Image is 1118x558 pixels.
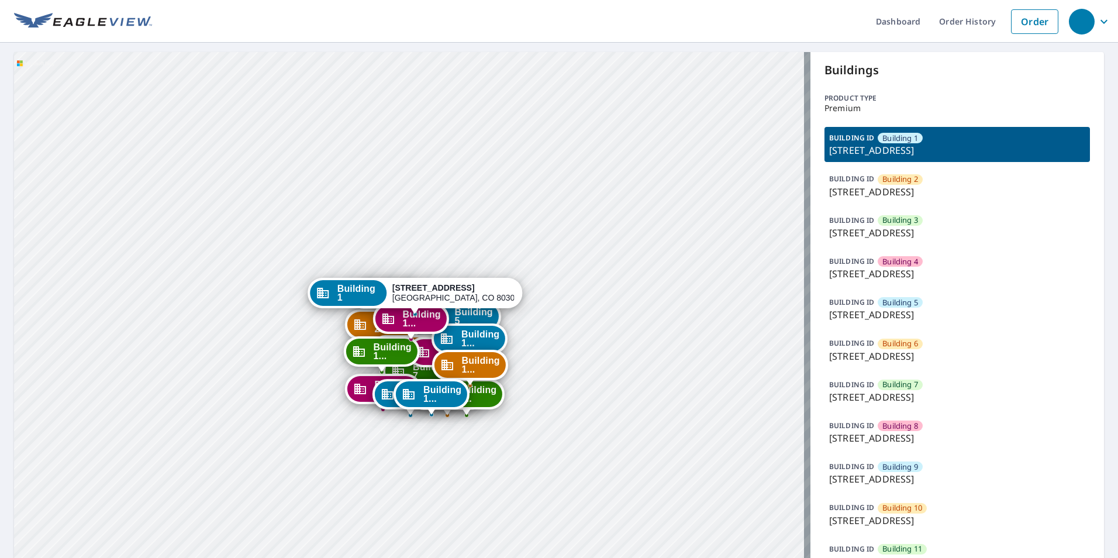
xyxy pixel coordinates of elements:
p: [STREET_ADDRESS] [829,185,1085,199]
p: Buildings [824,61,1090,79]
p: [STREET_ADDRESS] [829,267,1085,281]
span: Building 6 [882,338,918,349]
div: Dropped pin, building Building 15, Commercial property, 3195 Westwood Court Boulder, CO 80304 [344,336,420,373]
span: Building 1... [461,330,499,347]
div: Dropped pin, building Building 17, Commercial property, 3195 Westwood Court Boulder, CO 80304 [394,379,470,415]
span: Building 9 [882,461,918,473]
p: BUILDING ID [829,502,874,512]
span: Building 11 [882,543,922,554]
div: [GEOGRAPHIC_DATA], CO 80304 [392,283,514,303]
span: Building 5 [882,297,918,308]
div: Dropped pin, building Building 9, Commercial property, 3195 Westwood Court Boulder, CO 80304 [372,379,448,415]
div: Dropped pin, building Building 14, Commercial property, 3195 Westwood Court Boulder, CO 80304 [432,350,508,386]
span: Building 10 [882,502,922,514]
p: BUILDING ID [829,133,874,143]
p: [STREET_ADDRESS] [829,349,1085,363]
div: Dropped pin, building Building 2, Commercial property, 3195 Westwood Court Boulder, CO 80304 [345,309,421,346]
span: Building 1... [403,310,441,328]
div: Dropped pin, building Building 5, Commercial property, 3195 Westwood Court Boulder, CO 80304 [425,301,501,337]
p: [STREET_ADDRESS] [829,472,1085,486]
span: Building 5 [455,308,493,325]
div: Dropped pin, building Building 16, Commercial property, 3195 Westwood Court Boulder, CO 80304 [373,304,449,340]
p: [STREET_ADDRESS] [829,514,1085,528]
p: BUILDING ID [829,421,874,430]
span: Building 3 [882,215,918,226]
span: Building 1... [423,385,461,403]
span: Building 8 [882,421,918,432]
span: Building 4 [882,256,918,267]
p: BUILDING ID [829,256,874,266]
p: BUILDING ID [829,544,874,554]
div: Dropped pin, building Building 7, Commercial property, 3195 Westwood Court Boulder, CO 80304 [383,356,459,392]
strong: [STREET_ADDRESS] [392,283,475,292]
div: Dropped pin, building Building 6, Commercial property, 3195 Westwood Court Boulder, CO 80304 [371,335,447,371]
div: Dropped pin, building Building 1, Commercial property, 3195 Westwood Court Boulder, CO 80304 [308,278,523,314]
p: BUILDING ID [829,215,874,225]
p: BUILDING ID [829,380,874,390]
span: Building 1 [337,284,381,302]
span: Building 1... [458,385,496,403]
p: Premium [824,104,1090,113]
p: [STREET_ADDRESS] [829,226,1085,240]
p: [STREET_ADDRESS] [829,431,1085,445]
a: Order [1011,9,1058,34]
p: [STREET_ADDRESS] [829,308,1085,322]
p: [STREET_ADDRESS] [829,390,1085,404]
p: [STREET_ADDRESS] [829,143,1085,157]
p: BUILDING ID [829,338,874,348]
span: Building 1... [374,343,412,360]
span: Building 7 [882,379,918,390]
p: BUILDING ID [829,297,874,307]
img: EV Logo [14,13,152,30]
p: Product type [824,93,1090,104]
span: Building 2 [882,174,918,185]
span: Building 1... [462,356,500,374]
p: BUILDING ID [829,461,874,471]
div: Dropped pin, building Building 13, Commercial property, 3195 Westwood Court Boulder, CO 80304 [432,323,508,360]
p: BUILDING ID [829,174,874,184]
div: Dropped pin, building Building 8, Commercial property, 3195 Westwood Court Boulder, CO 80304 [345,374,421,410]
span: Building 1 [882,133,918,144]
